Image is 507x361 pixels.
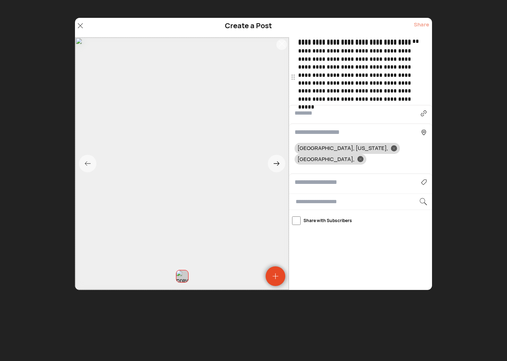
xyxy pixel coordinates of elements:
p: Create a Post [225,21,272,31]
div: [GEOGRAPHIC_DATA], [US_STATE], [297,144,388,152]
p: Share with Subscribers [303,218,352,224]
img: 2c14dda1-8da4-406f-aaa5-98c869e5c8bc [75,37,289,290]
div: [GEOGRAPHIC_DATA], [297,155,355,164]
div: Share [414,21,429,34]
